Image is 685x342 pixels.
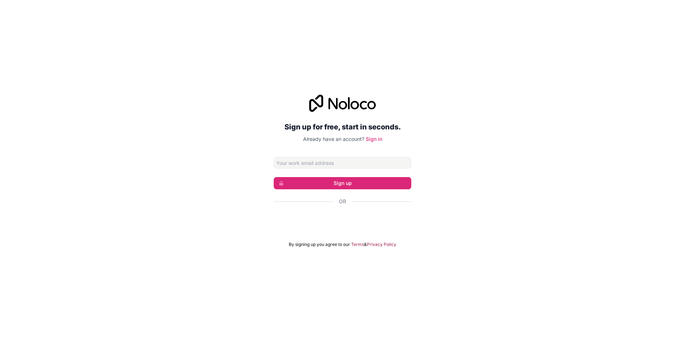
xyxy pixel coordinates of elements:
a: Sign in [366,136,382,142]
a: Privacy Policy [367,242,396,247]
span: By signing up you agree to our [289,242,350,247]
h2: Sign up for free, start in seconds. [274,120,411,133]
a: Terms [351,242,364,247]
button: Sign up [274,177,411,189]
span: & [364,242,367,247]
span: Already have an account? [303,136,364,142]
span: Or [339,198,346,205]
input: Email address [274,157,411,168]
